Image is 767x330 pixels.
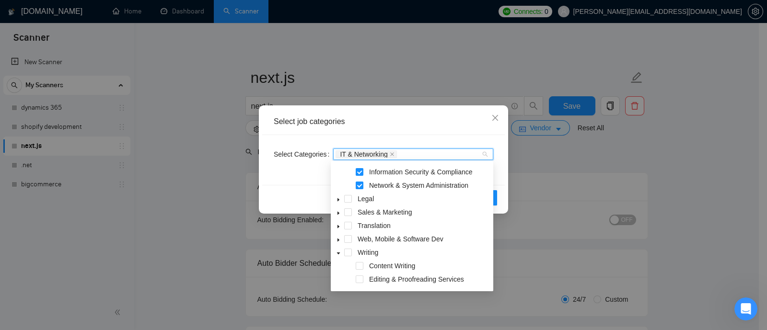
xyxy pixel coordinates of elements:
[369,182,468,189] span: Network & System Administration
[358,208,412,216] span: Sales & Marketing
[367,180,491,191] span: Network & System Administration
[399,150,401,158] input: Select Categories
[336,197,341,202] span: caret-down
[356,193,491,205] span: Legal
[369,262,415,270] span: Content Writing
[336,211,341,216] span: caret-down
[358,235,443,243] span: Web, Mobile & Software Dev
[358,195,374,203] span: Legal
[358,249,378,256] span: Writing
[369,168,473,176] span: Information Security & Compliance
[356,247,491,258] span: Writing
[367,273,491,285] span: Editing & Proofreading Services
[358,222,391,229] span: Translation
[367,166,491,178] span: Information Security & Compliance
[274,116,493,127] div: Select job categories
[336,238,341,242] span: caret-down
[356,233,491,245] span: Web, Mobile & Software Dev
[491,114,499,122] span: close
[367,287,491,298] span: Professional & Business Writing
[336,251,341,256] span: caret-down
[482,105,508,131] button: Close
[356,206,491,218] span: Sales & Marketing
[336,224,341,229] span: caret-down
[369,275,464,283] span: Editing & Proofreading Services
[356,220,491,231] span: Translation
[274,147,333,162] label: Select Categories
[340,151,387,158] span: IT & Networking
[336,150,396,158] span: IT & Networking
[390,152,395,157] span: close
[734,297,757,320] iframe: Intercom live chat
[367,260,491,272] span: Content Writing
